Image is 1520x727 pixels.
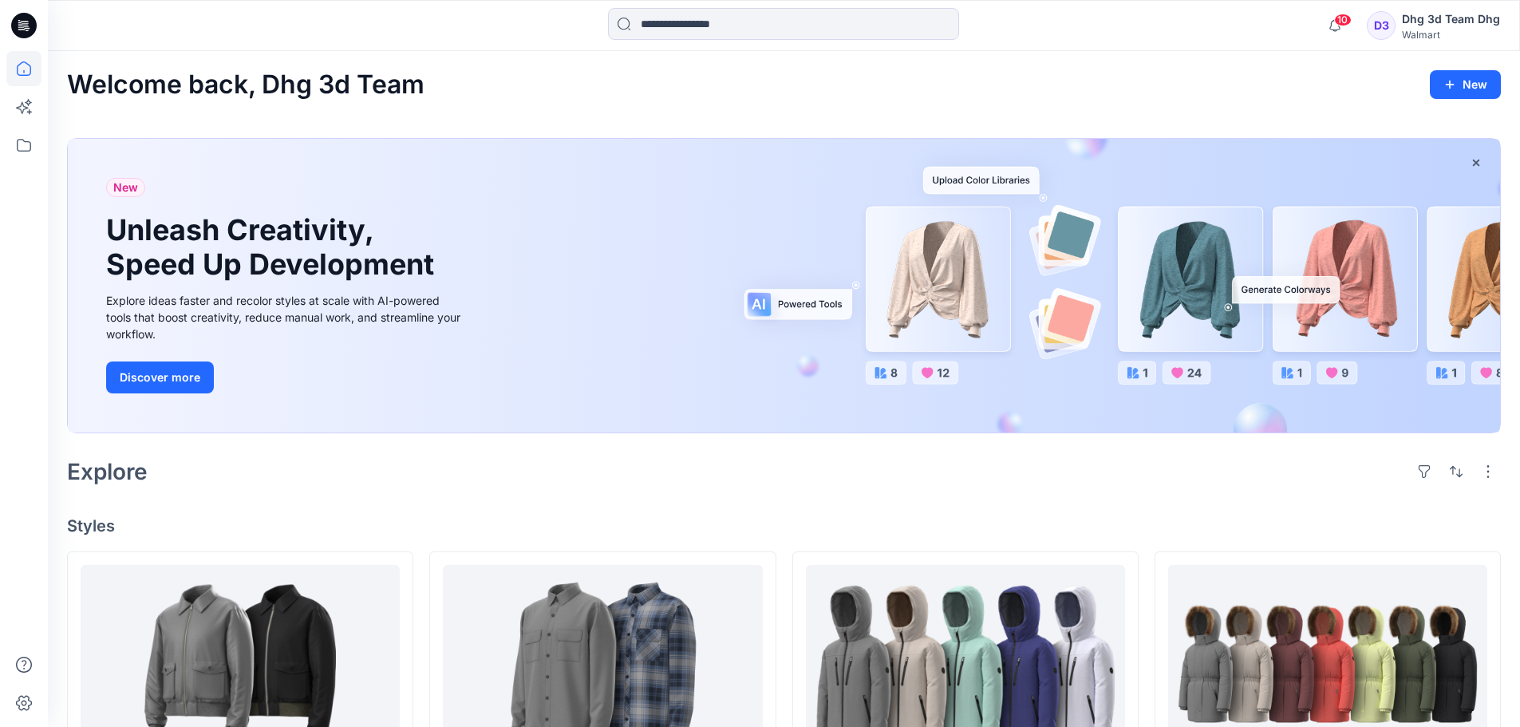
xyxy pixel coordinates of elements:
[106,362,214,393] button: Discover more
[106,362,465,393] a: Discover more
[113,178,138,197] span: New
[1430,70,1501,99] button: New
[1334,14,1352,26] span: 10
[106,292,465,342] div: Explore ideas faster and recolor styles at scale with AI-powered tools that boost creativity, red...
[1402,10,1500,29] div: Dhg 3d Team Dhg
[1402,29,1500,41] div: Walmart
[1367,11,1396,40] div: D3
[67,70,424,100] h2: Welcome back, Dhg 3d Team
[67,516,1501,535] h4: Styles
[67,459,148,484] h2: Explore
[106,213,441,282] h1: Unleash Creativity, Speed Up Development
